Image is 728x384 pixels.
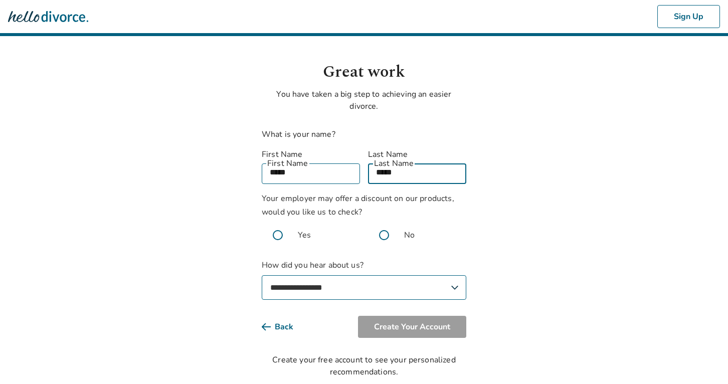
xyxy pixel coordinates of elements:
[262,275,466,300] select: How did you hear about us?
[678,336,728,384] iframe: Chat Widget
[404,229,415,241] span: No
[262,259,466,300] label: How did you hear about us?
[657,5,720,28] button: Sign Up
[298,229,311,241] span: Yes
[358,316,466,338] button: Create Your Account
[262,129,335,140] label: What is your name?
[262,354,466,378] div: Create your free account to see your personalized recommendations.
[368,148,466,160] label: Last Name
[8,7,88,27] img: Hello Divorce Logo
[262,60,466,84] h1: Great work
[262,88,466,112] p: You have taken a big step to achieving an easier divorce.
[262,148,360,160] label: First Name
[262,316,309,338] button: Back
[262,193,454,218] span: Your employer may offer a discount on our products, would you like us to check?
